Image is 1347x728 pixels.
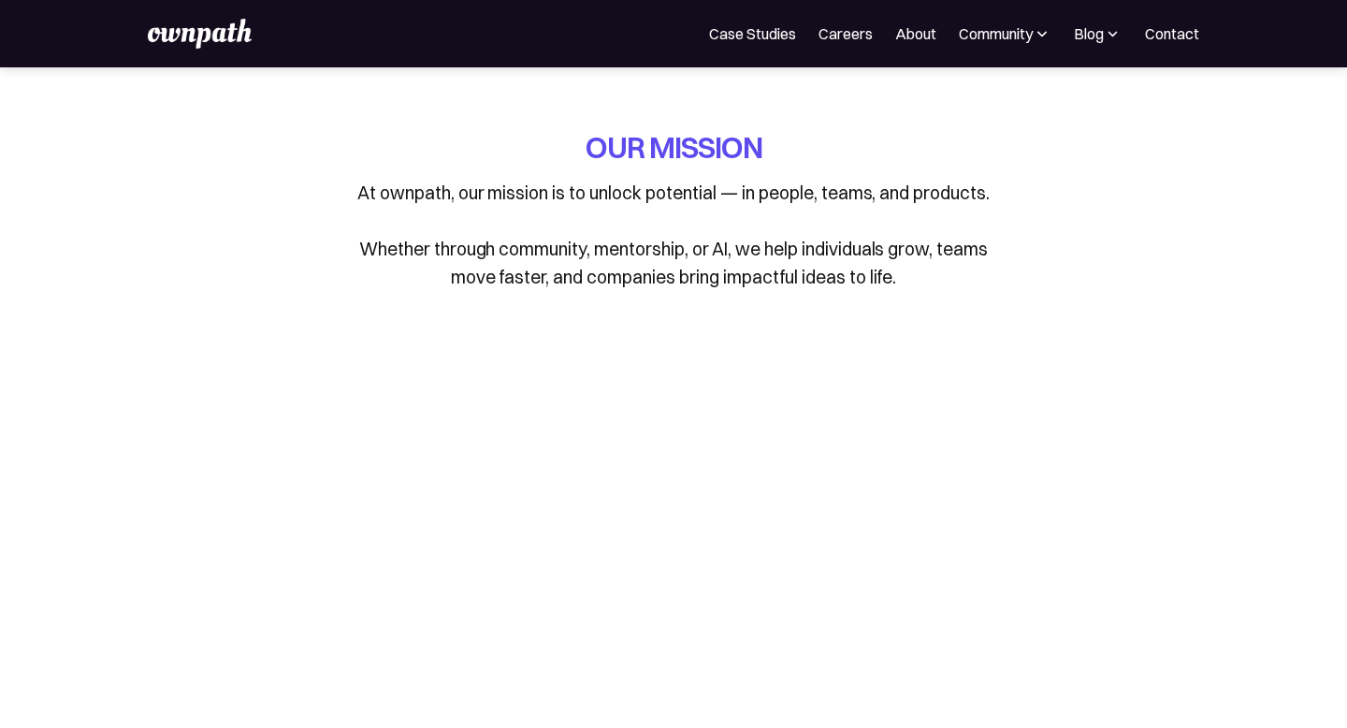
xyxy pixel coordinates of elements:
p: At ownpath, our mission is to unlock potential — in people, teams, and products. Whether through ... [346,179,1001,291]
a: Case Studies [709,22,796,45]
div: Community [959,22,1033,45]
a: Careers [818,22,873,45]
div: Blog [1074,22,1122,45]
h1: OUR MISSION [586,127,762,167]
a: Contact [1145,22,1199,45]
div: Blog [1074,22,1104,45]
a: About [895,22,936,45]
div: Community [959,22,1051,45]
